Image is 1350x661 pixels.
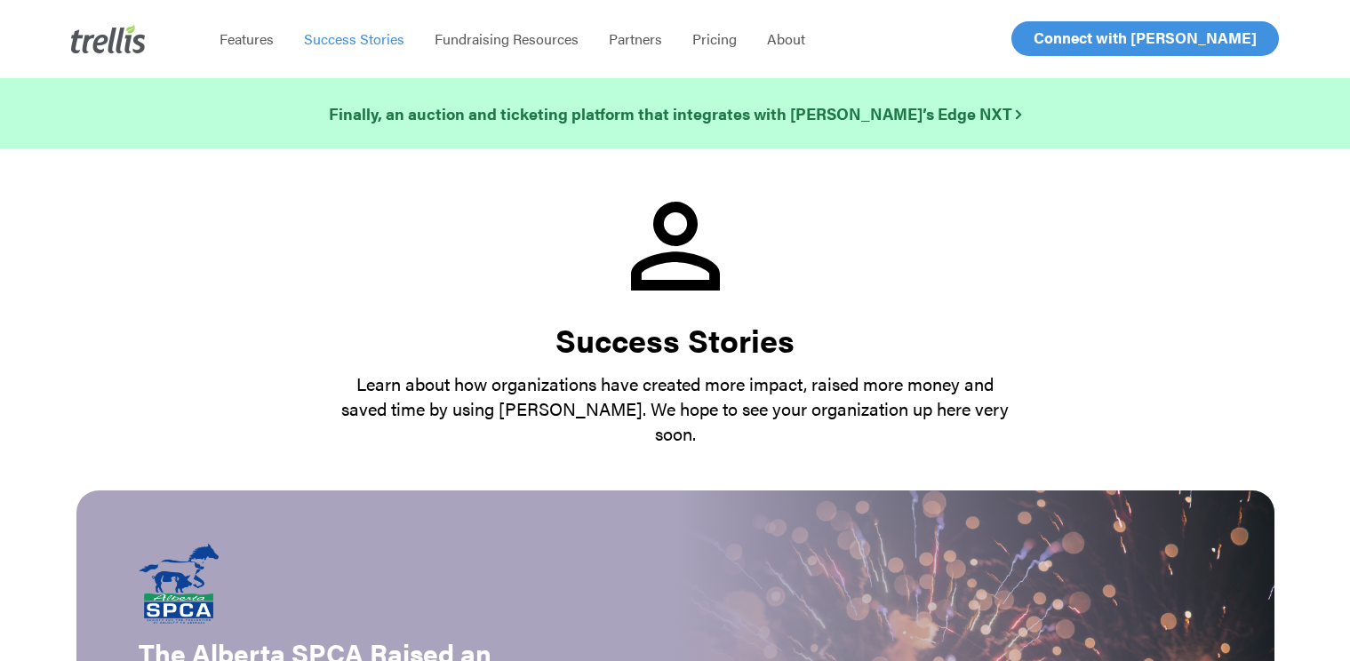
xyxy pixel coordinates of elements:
[631,202,720,291] img: success_stories_icon.svg
[1034,27,1257,48] span: Connect with [PERSON_NAME]
[329,102,1021,124] strong: Finally, an auction and ticketing platform that integrates with [PERSON_NAME]’s Edge NXT
[1011,21,1279,56] a: Connect with [PERSON_NAME]
[767,28,805,49] span: About
[204,30,289,48] a: Features
[677,30,752,48] a: Pricing
[289,30,419,48] a: Success Stories
[338,371,1013,446] p: Learn about how organizations have created more impact, raised more money and saved time by using...
[435,28,579,49] span: Fundraising Resources
[329,101,1021,126] a: Finally, an auction and ticketing platform that integrates with [PERSON_NAME]’s Edge NXT
[594,30,677,48] a: Partners
[304,28,404,49] span: Success Stories
[555,316,795,362] strong: Success Stories
[609,28,662,49] span: Partners
[419,30,594,48] a: Fundraising Resources
[220,28,274,49] span: Features
[692,28,737,49] span: Pricing
[752,30,820,48] a: About
[71,25,146,53] img: Trellis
